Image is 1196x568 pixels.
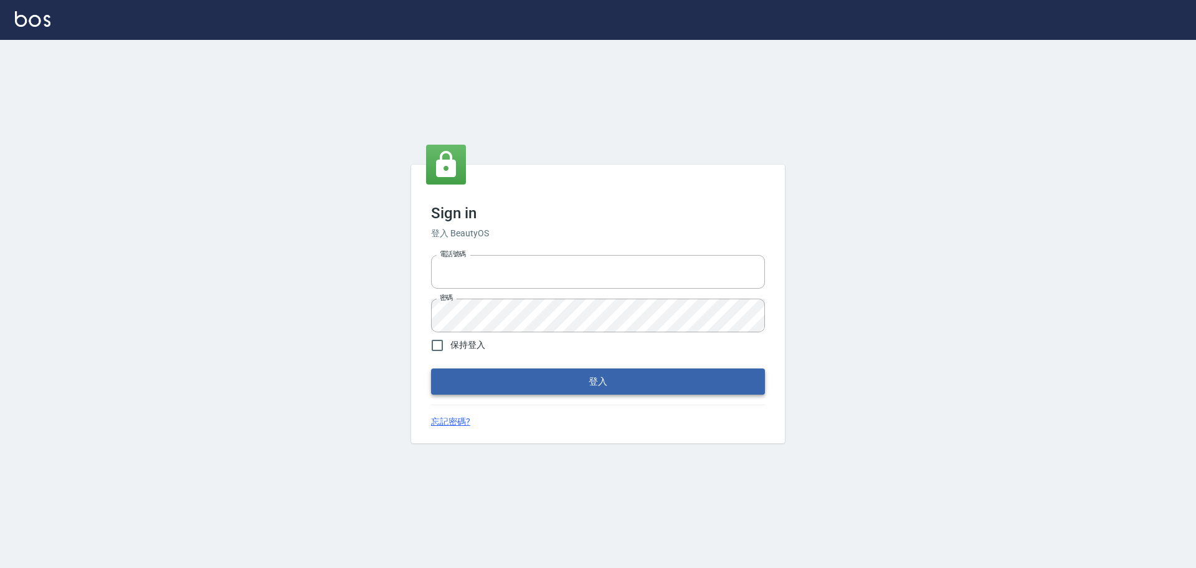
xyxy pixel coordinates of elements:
img: Logo [15,11,50,27]
button: 登入 [431,368,765,395]
label: 電話號碼 [440,249,466,259]
a: 忘記密碼? [431,415,470,428]
span: 保持登入 [450,339,485,352]
label: 密碼 [440,293,453,302]
h6: 登入 BeautyOS [431,227,765,240]
h3: Sign in [431,205,765,222]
